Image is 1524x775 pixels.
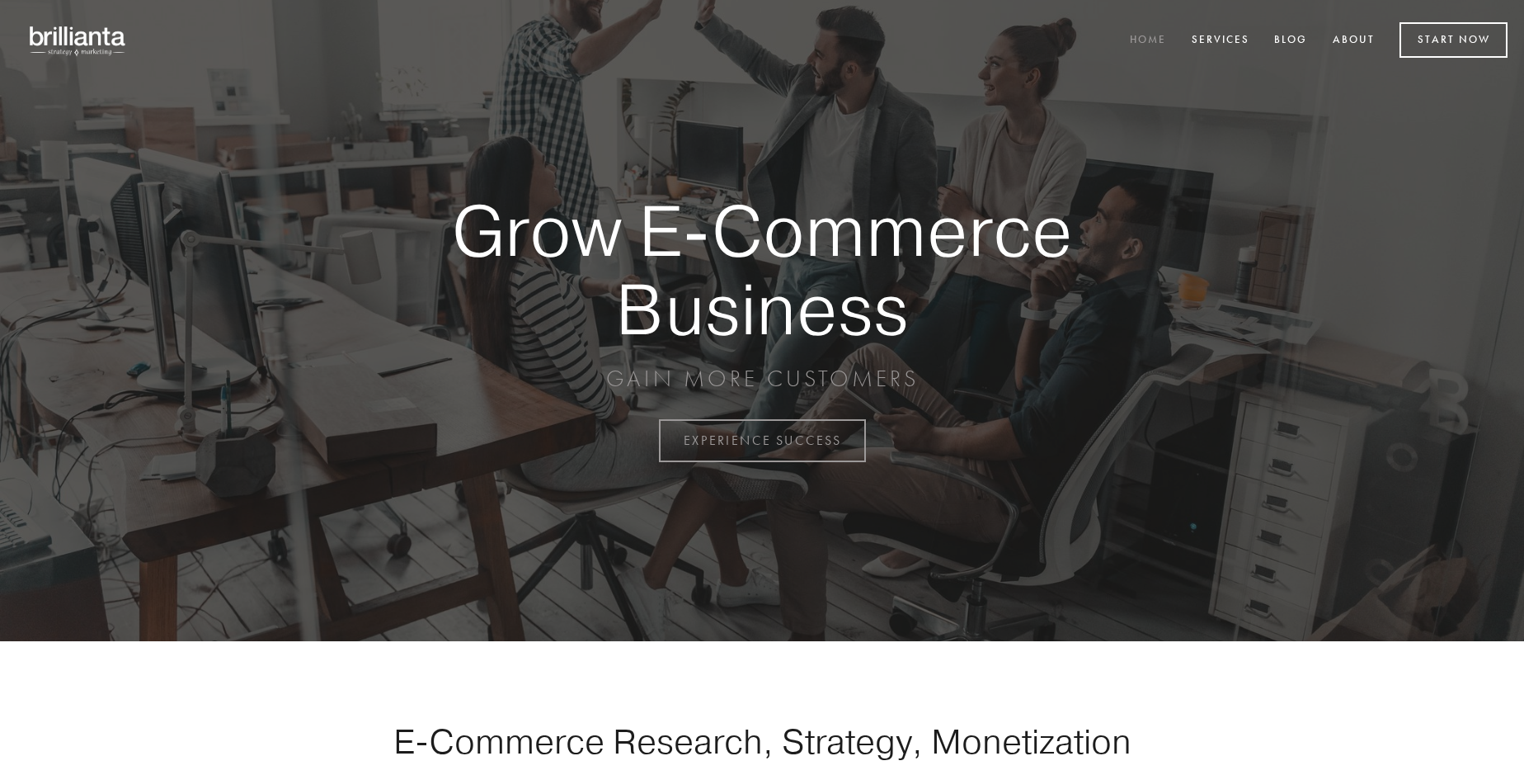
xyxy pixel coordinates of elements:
a: Services [1181,27,1260,54]
a: EXPERIENCE SUCCESS [659,419,866,462]
a: Home [1119,27,1177,54]
strong: Grow E-Commerce Business [394,191,1130,347]
p: GAIN MORE CUSTOMERS [394,364,1130,394]
a: Blog [1263,27,1318,54]
a: Start Now [1399,22,1508,58]
a: About [1322,27,1385,54]
img: brillianta - research, strategy, marketing [16,17,140,64]
h1: E-Commerce Research, Strategy, Monetization [341,721,1183,762]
